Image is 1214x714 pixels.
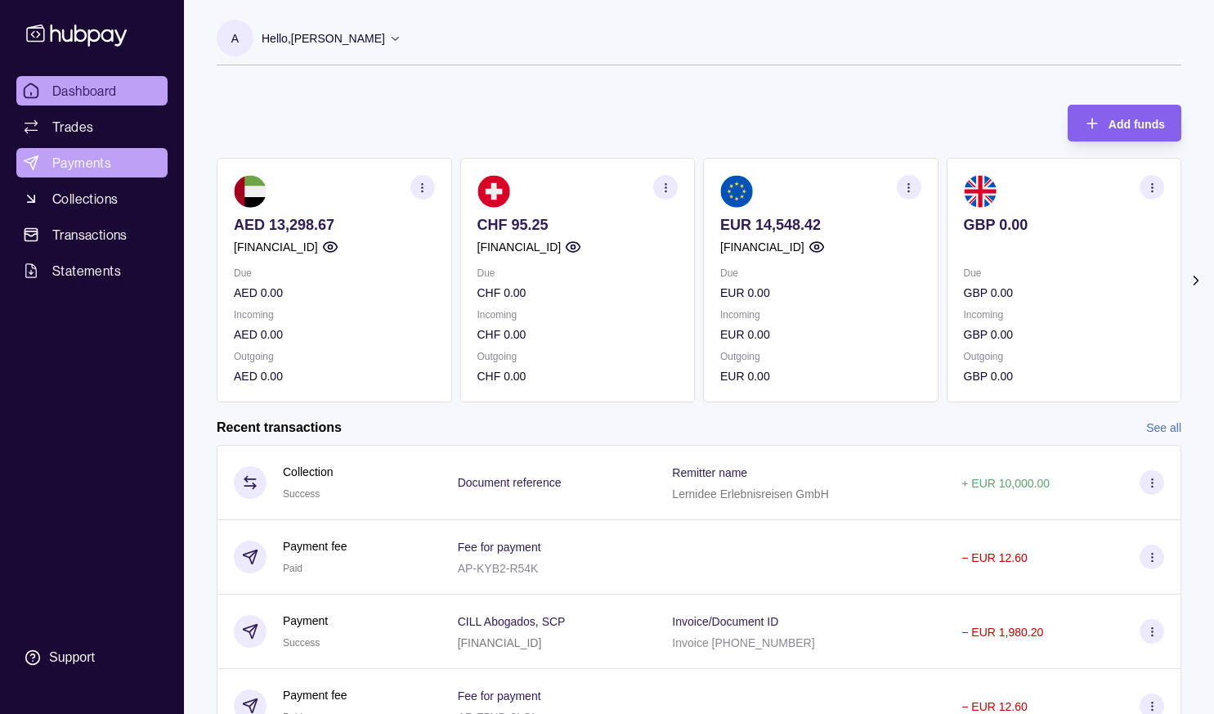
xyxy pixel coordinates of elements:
[283,686,347,704] p: Payment fee
[52,117,93,137] span: Trades
[477,216,679,234] p: CHF 95.25
[458,541,541,554] p: Fee for payment
[16,256,168,285] a: Statements
[672,466,747,479] p: Remitter name
[234,175,267,208] img: ae
[477,238,562,256] p: [FINANCIAL_ID]
[16,184,168,213] a: Collections
[964,284,1165,302] p: GBP 0.00
[477,348,679,366] p: Outgoing
[961,551,1028,564] p: − EUR 12.60
[52,81,117,101] span: Dashboard
[964,306,1165,324] p: Incoming
[234,238,318,256] p: [FINANCIAL_ID]
[477,264,679,282] p: Due
[283,537,347,555] p: Payment fee
[52,153,111,173] span: Payments
[283,637,320,649] span: Success
[234,326,435,344] p: AED 0.00
[458,636,542,649] p: [FINANCIAL_ID]
[52,261,121,281] span: Statements
[720,238,804,256] p: [FINANCIAL_ID]
[1146,419,1181,437] a: See all
[961,626,1043,639] p: − EUR 1,980.20
[964,348,1165,366] p: Outgoing
[672,636,814,649] p: Invoice [PHONE_NUMBER]
[720,326,921,344] p: EUR 0.00
[1068,105,1181,141] button: Add funds
[283,488,320,500] span: Success
[964,264,1165,282] p: Due
[720,306,921,324] p: Incoming
[477,306,679,324] p: Incoming
[16,112,168,141] a: Trades
[16,220,168,249] a: Transactions
[458,689,541,703] p: Fee for payment
[283,563,302,574] span: Paid
[234,367,435,385] p: AED 0.00
[964,175,997,208] img: gb
[458,615,566,628] p: CILL Abogados, SCP
[217,419,342,437] h2: Recent transactions
[16,148,168,177] a: Payments
[477,326,679,344] p: CHF 0.00
[720,284,921,302] p: EUR 0.00
[477,367,679,385] p: CHF 0.00
[720,367,921,385] p: EUR 0.00
[231,29,239,47] p: A
[234,348,435,366] p: Outgoing
[52,189,118,209] span: Collections
[234,284,435,302] p: AED 0.00
[720,216,921,234] p: EUR 14,548.42
[477,284,679,302] p: CHF 0.00
[234,264,435,282] p: Due
[964,367,1165,385] p: GBP 0.00
[283,612,328,630] p: Payment
[672,487,828,501] p: Lernidee Erlebnisreisen GmbH
[720,264,921,282] p: Due
[477,175,510,208] img: ch
[49,649,95,667] div: Support
[961,700,1028,713] p: − EUR 12.60
[720,348,921,366] p: Outgoing
[964,326,1165,344] p: GBP 0.00
[234,306,435,324] p: Incoming
[16,640,168,675] a: Support
[961,477,1050,490] p: + EUR 10,000.00
[262,29,385,47] p: Hello, [PERSON_NAME]
[672,615,778,628] p: Invoice/Document ID
[458,476,562,489] p: Document reference
[458,562,539,575] p: AP-KYB2-R54K
[964,216,1165,234] p: GBP 0.00
[52,225,128,245] span: Transactions
[1109,118,1165,131] span: Add funds
[283,463,333,481] p: Collection
[234,216,435,234] p: AED 13,298.67
[16,76,168,106] a: Dashboard
[720,175,753,208] img: eu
